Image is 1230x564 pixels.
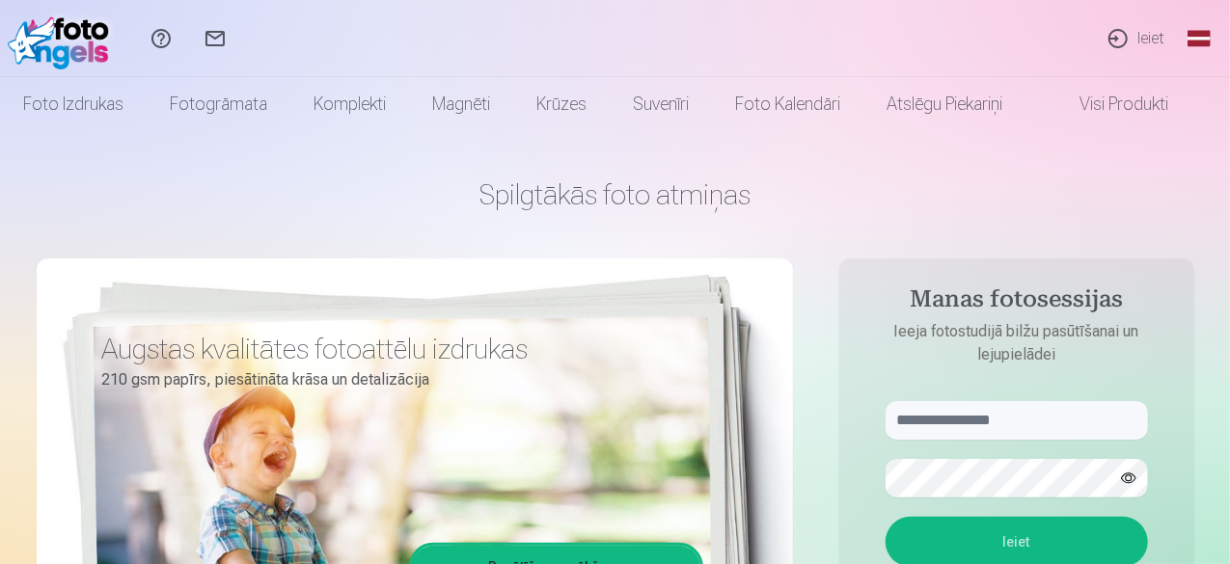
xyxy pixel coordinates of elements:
a: Fotogrāmata [147,77,290,131]
h4: Manas fotosessijas [866,285,1167,320]
h1: Spilgtākās foto atmiņas [37,177,1194,212]
a: Krūzes [513,77,610,131]
p: 210 gsm papīrs, piesātināta krāsa un detalizācija [102,366,689,393]
a: Visi produkti [1025,77,1191,131]
a: Atslēgu piekariņi [863,77,1025,131]
a: Suvenīri [610,77,712,131]
img: /fa1 [8,8,119,69]
a: Foto kalendāri [712,77,863,131]
a: Komplekti [290,77,409,131]
p: Ieeja fotostudijā bilžu pasūtīšanai un lejupielādei [866,320,1167,366]
a: Magnēti [409,77,513,131]
h3: Augstas kvalitātes fotoattēlu izdrukas [102,332,689,366]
